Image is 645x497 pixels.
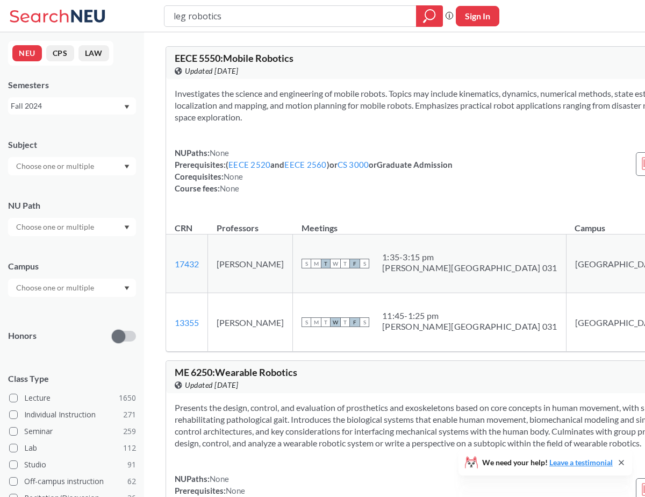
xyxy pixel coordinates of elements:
[382,321,557,332] div: [PERSON_NAME][GEOGRAPHIC_DATA] 031
[8,373,136,385] span: Class Type
[360,259,369,268] span: S
[220,183,239,193] span: None
[311,317,321,327] span: M
[382,310,557,321] div: 11:45 - 1:25 pm
[12,45,42,61] button: NEU
[382,252,557,262] div: 1:35 - 3:15 pm
[9,424,136,438] label: Seminar
[175,259,199,269] a: 17432
[210,474,229,484] span: None
[302,317,311,327] span: S
[8,97,136,115] div: Fall 2024Dropdown arrow
[331,317,340,327] span: W
[331,259,340,268] span: W
[127,475,136,487] span: 62
[8,157,136,175] div: Dropdown arrow
[175,317,199,328] a: 13355
[302,259,311,268] span: S
[46,45,74,61] button: CPS
[340,259,350,268] span: T
[123,409,136,421] span: 271
[208,293,293,352] td: [PERSON_NAME]
[175,222,192,234] div: CRN
[340,317,350,327] span: T
[321,259,331,268] span: T
[423,9,436,24] svg: magnifying glass
[8,79,136,91] div: Semesters
[9,474,136,488] label: Off-campus instruction
[8,330,37,342] p: Honors
[321,317,331,327] span: T
[8,139,136,151] div: Subject
[11,100,123,112] div: Fall 2024
[127,459,136,471] span: 91
[224,172,243,181] span: None
[175,366,297,378] span: ME 6250 : Wearable Robotics
[175,147,453,194] div: NUPaths: Prerequisites: ( and ) or or Graduate Admission Corequisites: Course fees:
[9,391,136,405] label: Lecture
[311,259,321,268] span: M
[124,225,130,230] svg: Dropdown arrow
[9,408,136,422] label: Individual Instruction
[360,317,369,327] span: S
[8,260,136,272] div: Campus
[382,262,557,273] div: [PERSON_NAME][GEOGRAPHIC_DATA] 031
[416,5,443,27] div: magnifying glass
[9,441,136,455] label: Lab
[482,459,613,466] span: We need your help!
[175,52,293,64] span: EECE 5550 : Mobile Robotics
[226,486,245,495] span: None
[124,286,130,290] svg: Dropdown arrow
[208,235,293,293] td: [PERSON_NAME]
[11,221,101,233] input: Choose one or multiple
[123,442,136,454] span: 112
[8,200,136,211] div: NU Path
[456,6,499,26] button: Sign In
[185,65,238,77] span: Updated [DATE]
[124,165,130,169] svg: Dropdown arrow
[78,45,109,61] button: LAW
[208,211,293,235] th: Professors
[350,259,360,268] span: F
[173,7,408,25] input: Class, professor, course number, "phrase"
[123,425,136,437] span: 259
[293,211,567,235] th: Meetings
[11,281,101,294] input: Choose one or multiple
[8,279,136,297] div: Dropdown arrow
[185,379,238,391] span: Updated [DATE]
[284,160,326,169] a: EECE 2560
[9,458,136,472] label: Studio
[8,218,136,236] div: Dropdown arrow
[11,160,101,173] input: Choose one or multiple
[549,458,613,467] a: Leave a testimonial
[350,317,360,327] span: F
[119,392,136,404] span: 1650
[228,160,270,169] a: EECE 2520
[124,105,130,109] svg: Dropdown arrow
[338,160,369,169] a: CS 3000
[210,148,229,158] span: None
